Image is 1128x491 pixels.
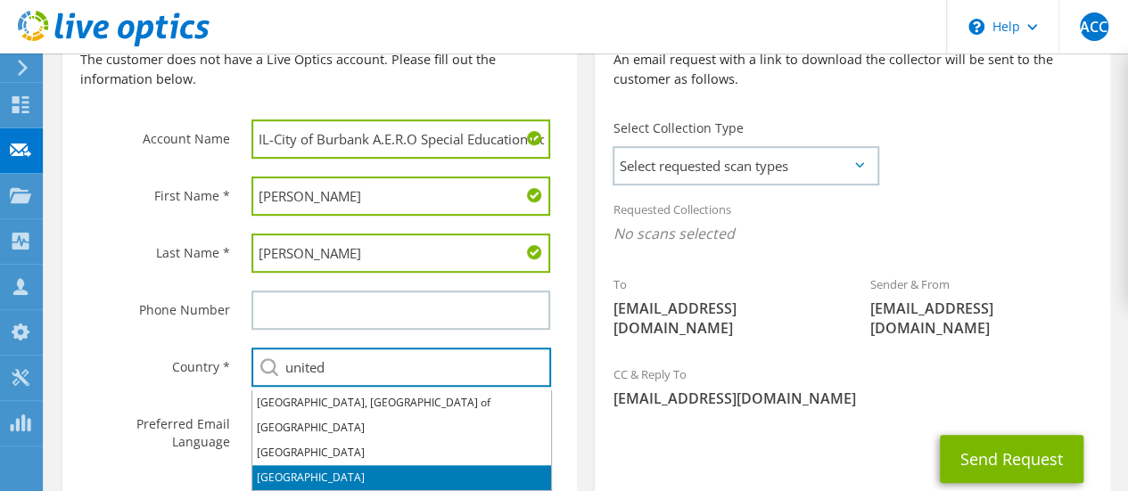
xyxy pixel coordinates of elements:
[252,390,551,415] li: [GEOGRAPHIC_DATA], [GEOGRAPHIC_DATA] of
[595,356,1109,417] div: CC & Reply To
[252,440,551,465] li: [GEOGRAPHIC_DATA]
[80,405,229,451] label: Preferred Email Language
[613,224,1091,243] span: No scans selected
[613,50,1091,89] p: An email request with a link to download the collector will be sent to the customer as follows.
[80,348,229,376] label: Country *
[614,148,877,184] span: Select requested scan types
[595,191,1109,257] div: Requested Collections
[80,50,559,89] p: The customer does not have a Live Optics account. Please fill out the information below.
[80,119,229,148] label: Account Name
[613,299,835,338] span: [EMAIL_ADDRESS][DOMAIN_NAME]
[852,266,1110,347] div: Sender & From
[595,266,852,347] div: To
[968,19,984,35] svg: \n
[870,299,1092,338] span: [EMAIL_ADDRESS][DOMAIN_NAME]
[80,176,229,205] label: First Name *
[613,119,743,137] label: Select Collection Type
[252,465,551,490] li: [GEOGRAPHIC_DATA]
[1080,12,1108,41] span: ACC
[252,415,551,440] li: [GEOGRAPHIC_DATA]
[80,233,229,262] label: Last Name *
[613,389,1091,408] span: [EMAIL_ADDRESS][DOMAIN_NAME]
[940,435,1083,483] button: Send Request
[80,291,229,319] label: Phone Number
